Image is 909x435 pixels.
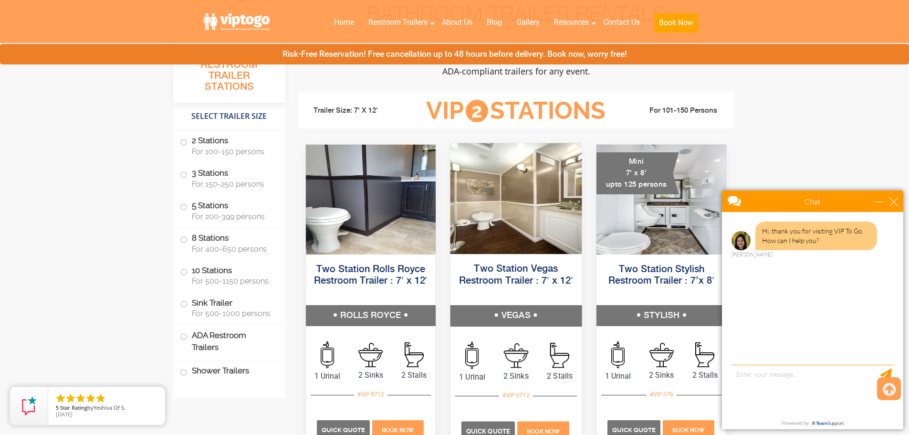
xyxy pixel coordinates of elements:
[550,343,569,368] img: an icon of stall
[450,143,582,254] img: Side view of two station restroom trailer with separate doors for males and females
[180,325,279,358] label: ADA Restroom Trailers
[612,426,656,434] span: Quick Quote
[180,261,279,290] label: 10 Stations
[499,389,533,402] div: #VIP V712
[596,12,647,33] a: Contact Us
[56,405,157,412] span: by
[371,425,425,434] a: Book Now
[411,98,620,124] h3: VIP Stations
[661,425,715,434] a: Book Now
[596,371,640,382] span: 1 Urinal
[640,370,683,381] span: 2 Sinks
[509,12,547,33] a: Gallery
[480,12,509,33] a: Blog
[173,107,285,126] h4: Select Trailer Size
[60,404,87,411] span: Star Rating
[20,396,39,415] img: Review Rating
[305,96,412,125] li: Trailer Size: 7' X 12'
[607,425,662,434] a: Quick Quote
[647,388,677,401] div: #VIP S78
[649,343,674,367] img: an icon of sink
[466,100,488,122] span: 2
[596,152,679,194] div: Mini 7' x 8' upto 125 persons
[466,428,510,435] span: Quick Quote
[405,342,424,367] img: an icon of stall
[716,185,909,435] iframe: Live Chat Box
[450,305,582,326] h5: VEGAS
[695,342,714,367] img: an icon of stall
[654,13,698,32] button: Book Now
[192,309,274,318] span: For 500-1000 persons
[611,341,625,368] img: an icon of urinal
[55,393,66,404] li: 
[192,244,274,254] span: For 400-650 persons
[596,305,727,326] h5: STYLISH
[327,12,361,33] a: Home
[314,265,427,286] a: Two Station Rolls Royce Restroom Trailer : 7′ x 12′
[466,342,479,369] img: an icon of urinal
[382,427,414,434] span: Book Now
[85,393,96,404] li: 
[450,371,494,382] span: 1 Urinal
[192,212,274,221] span: For 200-399 persons
[504,343,529,368] img: an icon of sink
[192,276,274,286] span: For 500-1150 persons
[361,12,435,33] a: Restroom Trailers
[180,163,279,193] label: 3 Stations
[392,370,436,381] span: 2 Stalls
[306,371,349,382] span: 1 Urinal
[527,428,560,435] span: Book Now
[459,264,573,286] a: Two Station Vegas Restroom Trailer : 7′ x 12′
[180,196,279,225] label: 5 Stations
[435,12,480,33] a: About Us
[75,393,86,404] li: 
[358,343,383,367] img: an icon of sink
[321,341,334,368] img: an icon of urinal
[306,145,436,255] img: Side view of two station restroom trailer with separate doors for males and females
[547,12,596,33] a: Resources
[94,404,125,411] span: Yeshiva Of S.
[354,388,387,401] div: #VIP R712
[95,393,106,404] li: 
[317,425,371,434] a: Quick Quote
[180,361,279,382] label: Shower Trailers
[192,180,274,189] span: For 150-250 persons
[173,45,285,103] h3: All Portable Restroom Trailer Stations
[180,293,279,322] label: Sink Trailer
[647,12,705,38] a: Book Now
[65,393,76,404] li: 
[180,131,279,160] label: 2 Stations
[608,265,714,286] a: Two Station Stylish Restroom Trailer : 7’x 8′
[192,147,274,156] span: For 100-150 persons
[56,411,73,418] span: [DATE]
[306,305,436,326] h5: ROLLS ROYCE
[349,370,392,381] span: 2 Sinks
[596,145,727,255] img: A mini restroom trailer with two separate stations and separate doors for males and females
[322,426,365,434] span: Quick Quote
[494,370,538,382] span: 2 Sinks
[672,427,705,434] span: Book Now
[683,370,727,381] span: 2 Stalls
[180,228,279,258] label: 8 Stations
[538,370,582,382] span: 2 Stalls
[621,105,728,117] li: For 101-150 Persons
[56,404,59,411] span: 5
